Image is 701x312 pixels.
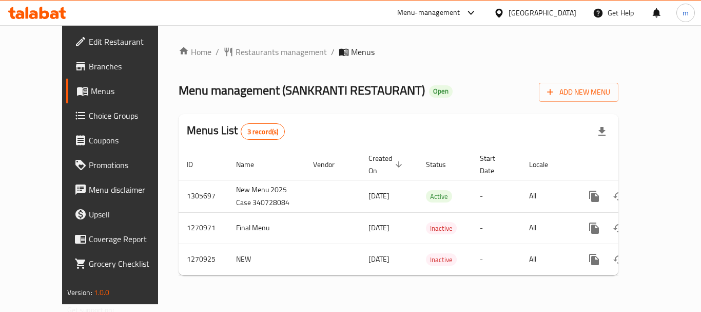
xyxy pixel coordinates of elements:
a: Edit Restaurant [66,29,179,54]
li: / [216,46,219,58]
button: more [582,247,607,272]
div: Export file [590,119,614,144]
span: Grocery Checklist [89,258,171,270]
a: Restaurants management [223,46,327,58]
a: Coverage Report [66,227,179,251]
li: / [331,46,335,58]
span: Menu disclaimer [89,183,171,196]
td: Final Menu [228,212,305,244]
td: - [472,244,521,275]
th: Actions [574,149,689,180]
a: Choice Groups [66,103,179,128]
div: Open [429,85,453,98]
span: [DATE] [368,221,390,234]
button: more [582,216,607,241]
a: Coupons [66,128,179,153]
span: Start Date [480,152,509,177]
span: Branches [89,60,171,72]
span: [DATE] [368,189,390,203]
div: Inactive [426,253,457,266]
span: Edit Restaurant [89,35,171,48]
div: [GEOGRAPHIC_DATA] [509,7,576,19]
td: 1270925 [179,244,228,275]
span: 3 record(s) [241,127,285,137]
td: - [472,180,521,212]
span: 1.0.0 [94,286,110,299]
span: Upsell [89,208,171,221]
button: Change Status [607,216,631,241]
span: Choice Groups [89,109,171,122]
span: Active [426,191,452,203]
span: Created On [368,152,405,177]
div: Menu-management [397,7,460,19]
td: All [521,212,574,244]
a: Home [179,46,211,58]
a: Promotions [66,153,179,177]
a: Branches [66,54,179,79]
span: Promotions [89,159,171,171]
div: Total records count [241,123,285,140]
span: Inactive [426,254,457,266]
span: Menus [91,85,171,97]
span: Menus [351,46,375,58]
span: ID [187,158,206,171]
span: Version: [67,286,92,299]
span: Inactive [426,223,457,234]
span: Restaurants management [236,46,327,58]
td: 1305697 [179,180,228,212]
button: Change Status [607,184,631,209]
td: 1270971 [179,212,228,244]
td: All [521,180,574,212]
a: Menu disclaimer [66,177,179,202]
a: Grocery Checklist [66,251,179,276]
table: enhanced table [179,149,689,276]
span: Status [426,158,459,171]
div: Active [426,190,452,203]
span: Name [236,158,267,171]
td: All [521,244,574,275]
span: Open [429,87,453,96]
span: Menu management ( SANKRANTI RESTAURANT ) [179,79,425,102]
td: NEW [228,244,305,275]
td: New Menu 2025 Case 340728084 [228,180,305,212]
span: Add New Menu [547,86,610,99]
span: Coupons [89,134,171,146]
button: Change Status [607,247,631,272]
a: Menus [66,79,179,103]
td: - [472,212,521,244]
button: Add New Menu [539,83,618,102]
button: more [582,184,607,209]
h2: Menus List [187,123,285,140]
span: Coverage Report [89,233,171,245]
span: [DATE] [368,252,390,266]
span: m [683,7,689,19]
span: Vendor [313,158,348,171]
a: Upsell [66,202,179,227]
nav: breadcrumb [179,46,618,58]
span: Locale [529,158,561,171]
